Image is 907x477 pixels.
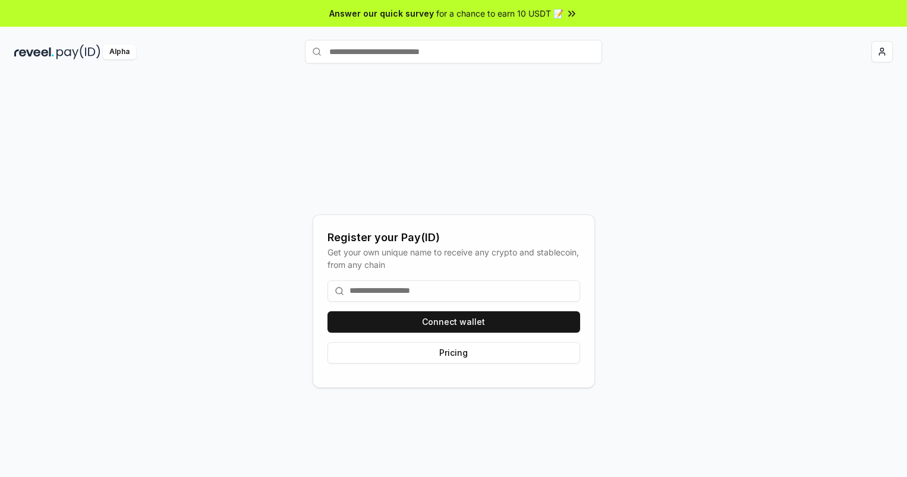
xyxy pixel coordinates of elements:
button: Pricing [327,342,580,364]
img: reveel_dark [14,45,54,59]
div: Get your own unique name to receive any crypto and stablecoin, from any chain [327,246,580,271]
div: Register your Pay(ID) [327,229,580,246]
div: Alpha [103,45,136,59]
img: pay_id [56,45,100,59]
button: Connect wallet [327,311,580,333]
span: for a chance to earn 10 USDT 📝 [436,7,563,20]
span: Answer our quick survey [329,7,434,20]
